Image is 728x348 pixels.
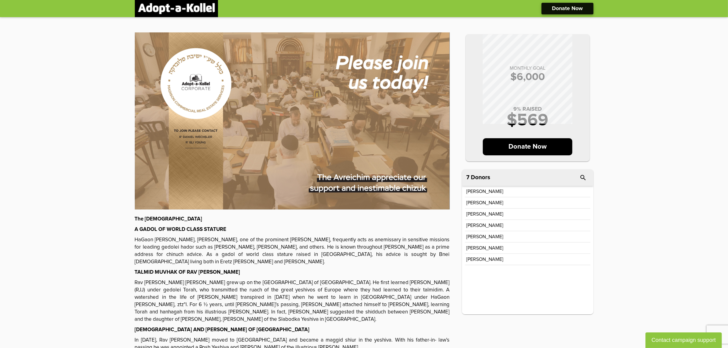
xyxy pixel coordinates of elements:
p: Donate Now [483,138,572,155]
strong: A GADOL OF WORLD CLASS STATURE [135,227,227,232]
p: Donors [471,175,490,180]
p: HaGaon [PERSON_NAME], [PERSON_NAME], one of the prominent [PERSON_NAME], frequently acts as anemi... [135,236,450,266]
strong: TALMID MUVHAK OF RAV [PERSON_NAME] [135,270,240,275]
p: [PERSON_NAME] [467,189,504,194]
strong: The [DEMOGRAPHIC_DATA] [135,217,202,222]
img: logonobg.png [138,3,215,14]
span: 7 [467,175,470,180]
p: MONTHLY GOAL [472,66,584,71]
i: search [580,174,587,181]
p: [PERSON_NAME] [467,223,504,228]
p: Donate Now [552,6,583,11]
p: $ [472,72,584,82]
p: [PERSON_NAME] [467,246,504,250]
button: Contact campaign support [645,332,722,348]
p: [PERSON_NAME] [467,257,504,262]
img: GTMl8Zazyd.uwf9jX4LSx.jpg [135,32,450,209]
p: Rav [PERSON_NAME] [PERSON_NAME] grew up on the [GEOGRAPHIC_DATA] of [GEOGRAPHIC_DATA]. He first l... [135,279,450,323]
p: [PERSON_NAME] [467,200,504,205]
p: [PERSON_NAME] [467,234,504,239]
strong: [DEMOGRAPHIC_DATA] AND [PERSON_NAME] OF [GEOGRAPHIC_DATA] [135,327,310,332]
p: [PERSON_NAME] [467,212,504,217]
